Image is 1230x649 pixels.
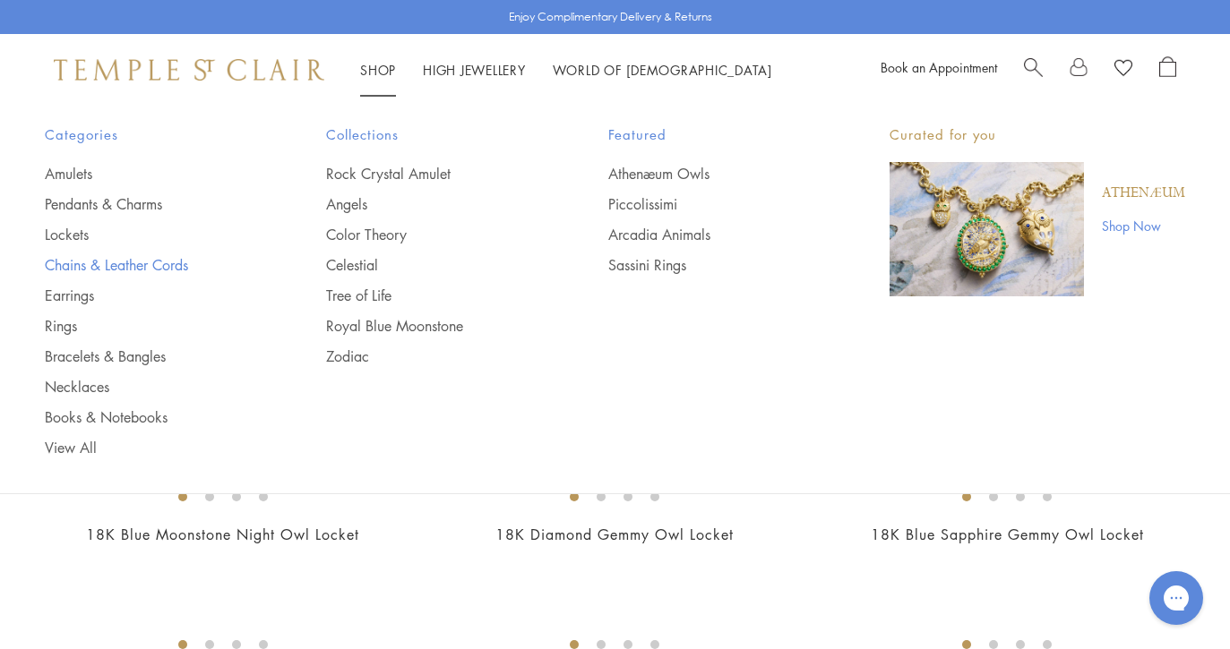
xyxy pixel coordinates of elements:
[45,316,254,336] a: Rings
[54,59,324,81] img: Temple St. Clair
[1102,184,1185,203] a: Athenæum
[423,61,526,79] a: High JewelleryHigh Jewellery
[890,124,1185,146] p: Curated for you
[608,164,818,184] a: Athenæum Owls
[553,61,772,79] a: World of [DEMOGRAPHIC_DATA]World of [DEMOGRAPHIC_DATA]
[45,255,254,275] a: Chains & Leather Cords
[326,346,536,366] a: Zodiac
[881,58,997,76] a: Book an Appointment
[45,124,254,146] span: Categories
[1114,56,1132,83] a: View Wishlist
[1024,56,1043,83] a: Search
[45,438,254,457] a: View All
[608,194,818,214] a: Piccolissimi
[871,525,1144,544] a: 18K Blue Sapphire Gemmy Owl Locket
[45,164,254,184] a: Amulets
[86,525,359,544] a: 18K Blue Moonstone Night Owl Locket
[360,59,772,81] nav: Main navigation
[1140,565,1212,631] iframe: Gorgias live chat messenger
[326,225,536,244] a: Color Theory
[326,255,536,275] a: Celestial
[1159,56,1176,83] a: Open Shopping Bag
[45,194,254,214] a: Pendants & Charms
[45,225,254,244] a: Lockets
[495,525,734,544] a: 18K Diamond Gemmy Owl Locket
[608,255,818,275] a: Sassini Rings
[326,286,536,305] a: Tree of Life
[509,8,712,26] p: Enjoy Complimentary Delivery & Returns
[326,164,536,184] a: Rock Crystal Amulet
[45,346,254,366] a: Bracelets & Bangles
[1102,216,1185,235] a: Shop Now
[45,377,254,397] a: Necklaces
[608,225,818,244] a: Arcadia Animals
[326,194,536,214] a: Angels
[360,61,396,79] a: ShopShop
[45,407,254,427] a: Books & Notebooks
[326,316,536,336] a: Royal Blue Moonstone
[326,124,536,146] span: Collections
[608,124,818,146] span: Featured
[45,286,254,305] a: Earrings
